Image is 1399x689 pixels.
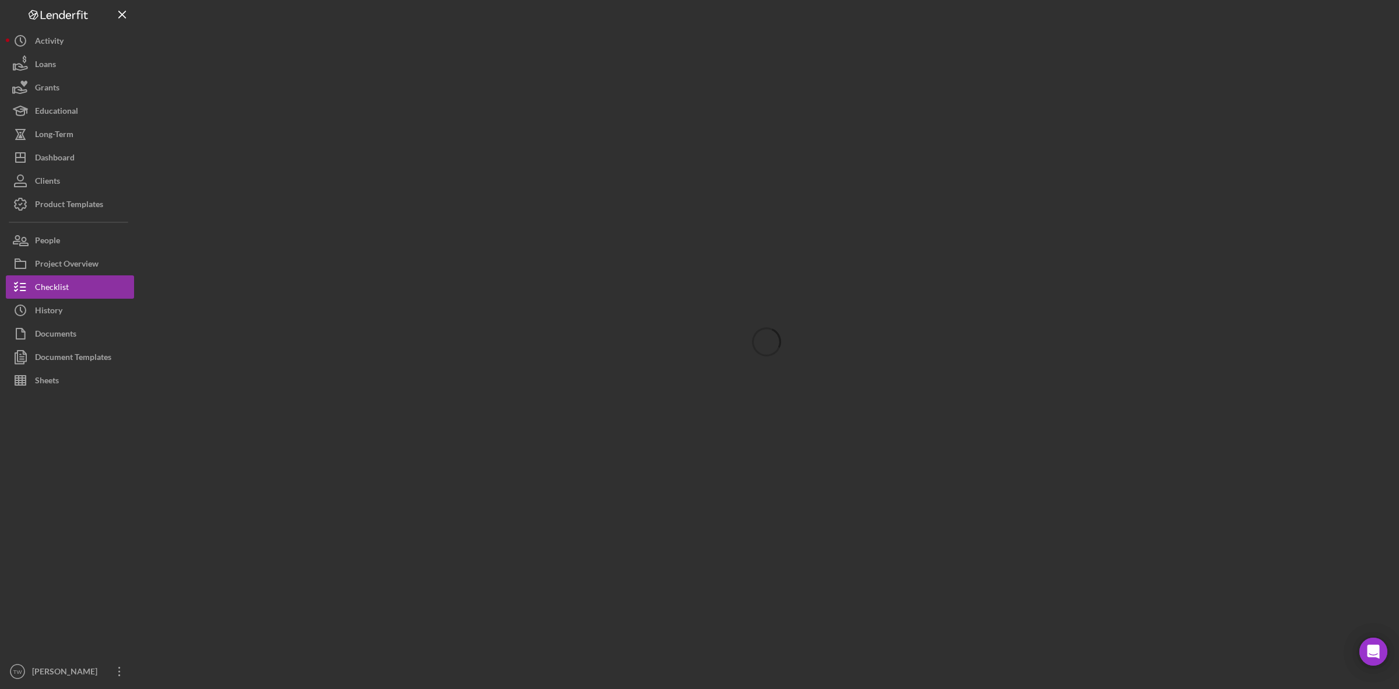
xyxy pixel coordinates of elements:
[6,123,134,146] button: Long-Term
[35,345,111,372] div: Document Templates
[6,53,134,76] button: Loans
[6,193,134,216] button: Product Templates
[35,193,103,219] div: Product Templates
[6,29,134,53] button: Activity
[6,229,134,252] button: People
[35,275,69,302] div: Checklist
[13,669,23,675] text: TW
[6,369,134,392] button: Sheets
[35,229,60,255] div: People
[35,146,75,172] div: Dashboard
[6,146,134,169] button: Dashboard
[35,76,59,102] div: Grants
[35,29,64,55] div: Activity
[6,299,134,322] button: History
[6,252,134,275] button: Project Overview
[35,53,56,79] div: Loans
[35,99,78,125] div: Educational
[35,369,59,395] div: Sheets
[6,99,134,123] button: Educational
[6,322,134,345] button: Documents
[35,299,62,325] div: History
[6,660,134,683] button: TW[PERSON_NAME]
[35,252,99,278] div: Project Overview
[1359,638,1387,666] div: Open Intercom Messenger
[6,345,134,369] button: Document Templates
[6,275,134,299] button: Checklist
[6,76,134,99] button: Grants
[35,169,60,195] div: Clients
[6,169,134,193] button: Clients
[29,660,105,686] div: [PERSON_NAME]
[35,123,73,149] div: Long-Term
[35,322,76,348] div: Documents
